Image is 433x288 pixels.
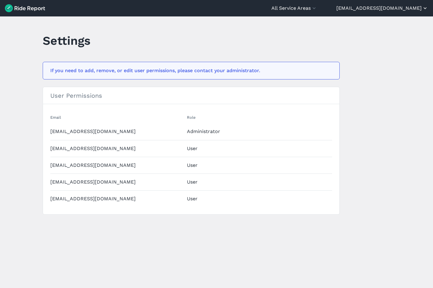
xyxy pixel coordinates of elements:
h3: User Permissions [43,87,339,104]
button: Email [50,114,61,120]
td: Administrator [184,123,319,140]
button: [EMAIL_ADDRESS][DOMAIN_NAME] [336,5,428,12]
td: User [184,190,319,207]
td: [EMAIL_ADDRESS][DOMAIN_NAME] [50,174,184,190]
td: [EMAIL_ADDRESS][DOMAIN_NAME] [50,157,184,174]
div: If you need to add, remove, or edit user permissions, please contact your administrator. [50,67,328,74]
td: User [184,174,319,190]
td: [EMAIL_ADDRESS][DOMAIN_NAME] [50,190,184,207]
td: User [184,157,319,174]
img: Ride Report [5,4,45,12]
td: [EMAIL_ADDRESS][DOMAIN_NAME] [50,140,184,157]
button: Role [187,114,195,120]
button: All Service Areas [271,5,317,12]
td: [EMAIL_ADDRESS][DOMAIN_NAME] [50,123,184,140]
td: User [184,140,319,157]
h1: Settings [43,32,91,49]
